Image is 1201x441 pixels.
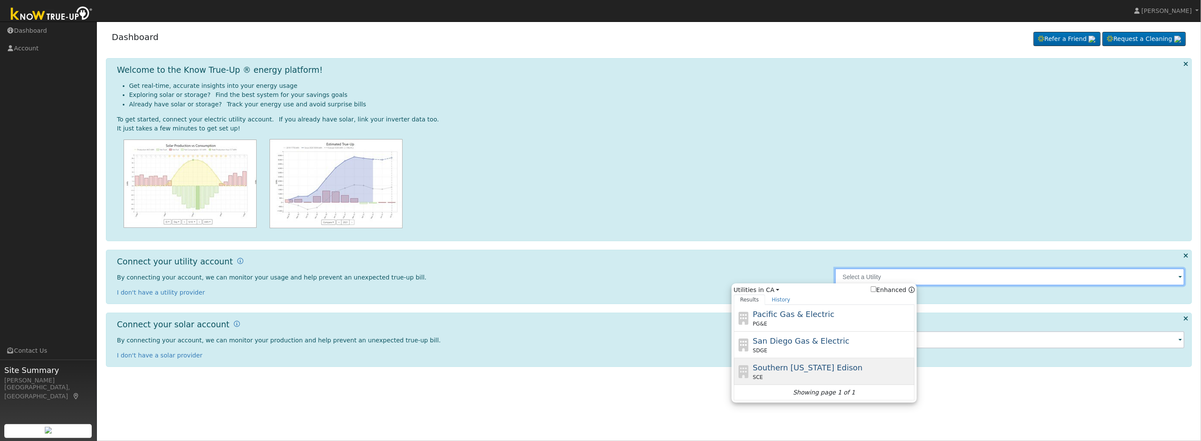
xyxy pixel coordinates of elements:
[753,320,767,328] span: PG&E
[753,310,834,319] span: Pacific Gas & Electric
[734,286,915,295] span: Utilities in
[117,274,427,281] span: By connecting your account, we can monitor your usage and help prevent an unexpected true-up bill.
[4,383,92,401] div: [GEOGRAPHIC_DATA], [GEOGRAPHIC_DATA]
[4,376,92,385] div: [PERSON_NAME]
[4,364,92,376] span: Site Summary
[129,100,1185,109] li: Already have solar or storage? Track your energy use and avoid surprise bills
[72,393,80,400] a: Map
[753,347,767,354] span: SDGE
[129,81,1185,90] li: Get real-time, accurate insights into your energy usage
[753,373,763,381] span: SCE
[871,286,876,292] input: Enhanced
[117,352,203,359] a: I don't have a solar provider
[871,286,915,295] span: Show enhanced providers
[753,363,863,372] span: Southern [US_STATE] Edison
[1142,7,1192,14] span: [PERSON_NAME]
[117,257,233,267] h1: Connect your utility account
[909,286,915,293] a: Enhanced Providers
[1102,32,1186,47] a: Request a Cleaning
[1089,36,1095,43] img: retrieve
[835,331,1185,348] input: Select an Inverter
[1174,36,1181,43] img: retrieve
[765,295,797,305] a: History
[117,320,230,329] h1: Connect your solar account
[766,286,779,295] a: CA
[117,289,205,296] a: I don't have a utility provider
[6,5,97,24] img: Know True-Up
[129,90,1185,99] li: Exploring solar or storage? Find the best system for your savings goals
[734,295,766,305] a: Results
[117,124,1185,133] div: It just takes a few minutes to get set up!
[117,115,1185,124] div: To get started, connect your electric utility account. If you already have solar, link your inver...
[753,336,849,345] span: San Diego Gas & Electric
[1033,32,1101,47] a: Refer a Friend
[45,427,52,434] img: retrieve
[871,286,906,295] label: Enhanced
[117,65,323,75] h1: Welcome to the Know True-Up ® energy platform!
[793,388,855,397] i: Showing page 1 of 1
[117,337,441,344] span: By connecting your account, we can monitor your production and help prevent an unexpected true-up...
[112,32,159,42] a: Dashboard
[835,268,1185,286] input: Select a Utility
